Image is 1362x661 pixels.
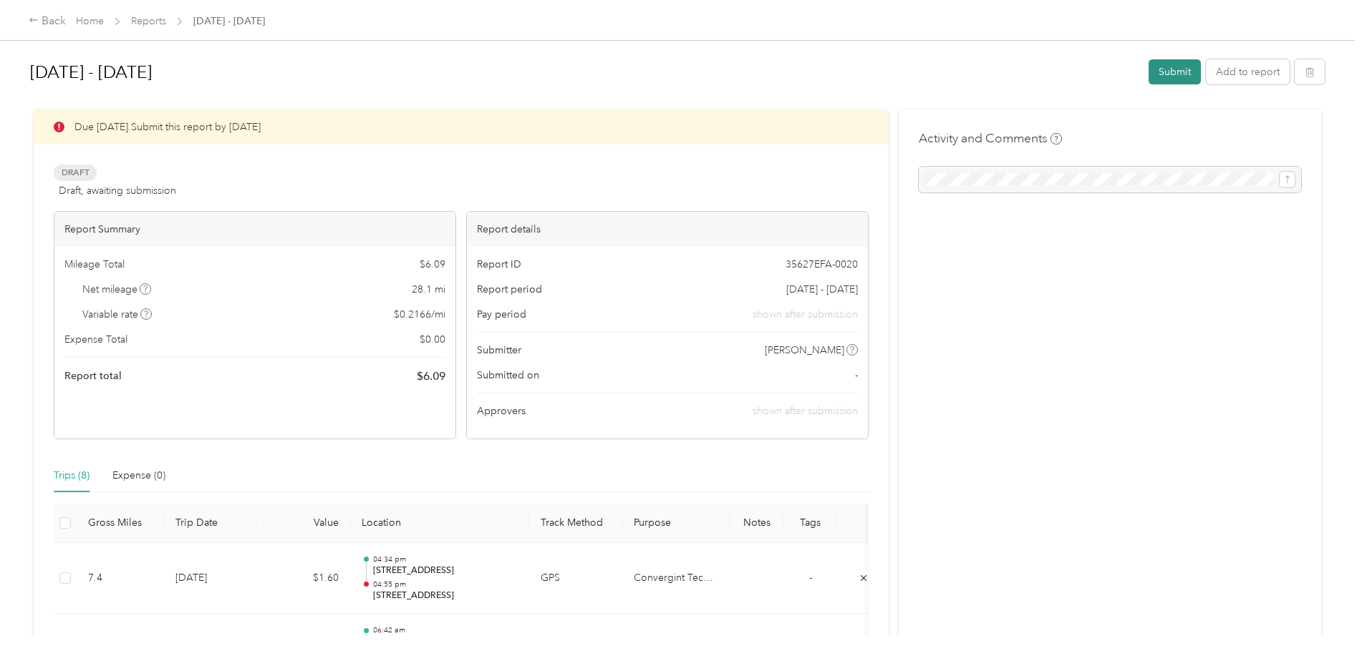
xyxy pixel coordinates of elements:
[753,307,858,322] span: shown after submission
[76,15,104,27] a: Home
[420,257,445,272] span: $ 6.09
[112,468,165,484] div: Expense (0)
[82,282,152,297] span: Net mileage
[417,368,445,385] span: $ 6.09
[264,504,350,543] th: Value
[730,504,783,543] th: Notes
[29,13,66,30] div: Back
[622,543,730,615] td: Convergint Technologies
[765,343,844,358] span: [PERSON_NAME]
[477,307,526,322] span: Pay period
[786,257,858,272] span: 35627EFA-0020
[64,332,127,347] span: Expense Total
[64,257,125,272] span: Mileage Total
[420,332,445,347] span: $ 0.00
[477,282,542,297] span: Report period
[54,165,97,181] span: Draft
[30,55,1139,89] h1: Aug 1 - 31, 2025
[64,368,122,383] span: Report total
[786,282,858,297] span: [DATE] - [DATE]
[373,579,518,589] p: 04:55 pm
[1149,59,1201,84] button: Submit
[59,183,176,198] span: Draft, awaiting submission
[54,468,90,484] div: Trips (8)
[412,282,445,297] span: 28.1 mi
[1282,581,1362,661] iframe: Everlance-gr Chat Button Frame
[82,307,153,322] span: Variable rate
[477,257,521,272] span: Report ID
[350,504,529,543] th: Location
[809,572,812,584] span: -
[164,504,264,543] th: Trip Date
[54,212,455,247] div: Report Summary
[477,368,539,383] span: Submitted on
[264,543,350,615] td: $1.60
[622,504,730,543] th: Purpose
[477,403,526,418] span: Approvers
[373,625,518,635] p: 06:42 am
[77,504,164,543] th: Gross Miles
[164,543,264,615] td: [DATE]
[753,405,858,417] span: shown after submission
[467,212,868,247] div: Report details
[1206,59,1290,84] button: Add to report
[855,368,858,383] span: -
[131,15,166,27] a: Reports
[529,543,622,615] td: GPS
[373,635,518,648] p: [STREET_ADDRESS]
[919,129,1062,147] h4: Activity and Comments
[783,504,837,543] th: Tags
[529,504,622,543] th: Track Method
[394,307,445,322] span: $ 0.2166 / mi
[34,109,889,145] div: Due [DATE]. Submit this report by [DATE]
[193,14,265,29] span: [DATE] - [DATE]
[373,554,518,564] p: 04:34 pm
[373,564,518,577] p: [STREET_ADDRESS]
[477,343,521,358] span: Submitter
[77,543,164,615] td: 7.4
[373,589,518,602] p: [STREET_ADDRESS]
